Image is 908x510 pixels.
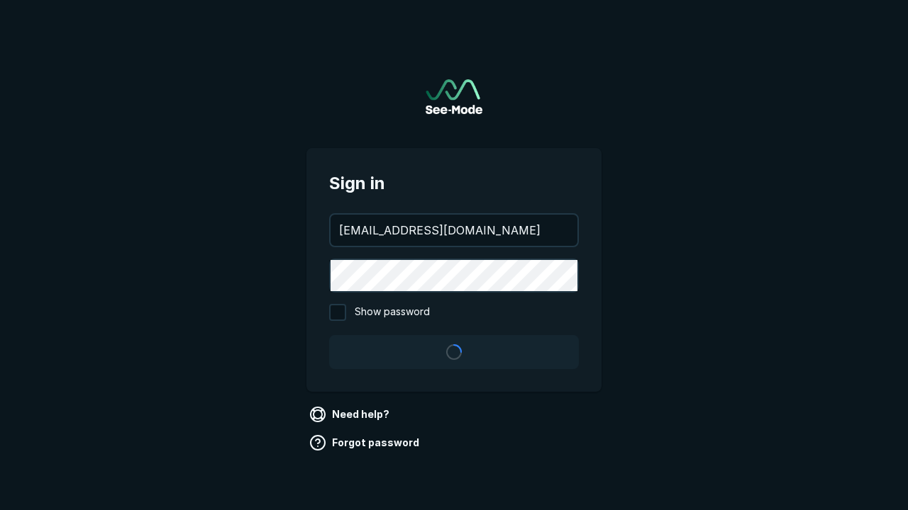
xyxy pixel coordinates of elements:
input: your@email.com [331,215,577,246]
span: Show password [355,304,430,321]
a: Go to sign in [426,79,482,114]
a: Need help? [306,403,395,426]
img: See-Mode Logo [426,79,482,114]
a: Forgot password [306,431,425,454]
span: Sign in [329,171,579,196]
